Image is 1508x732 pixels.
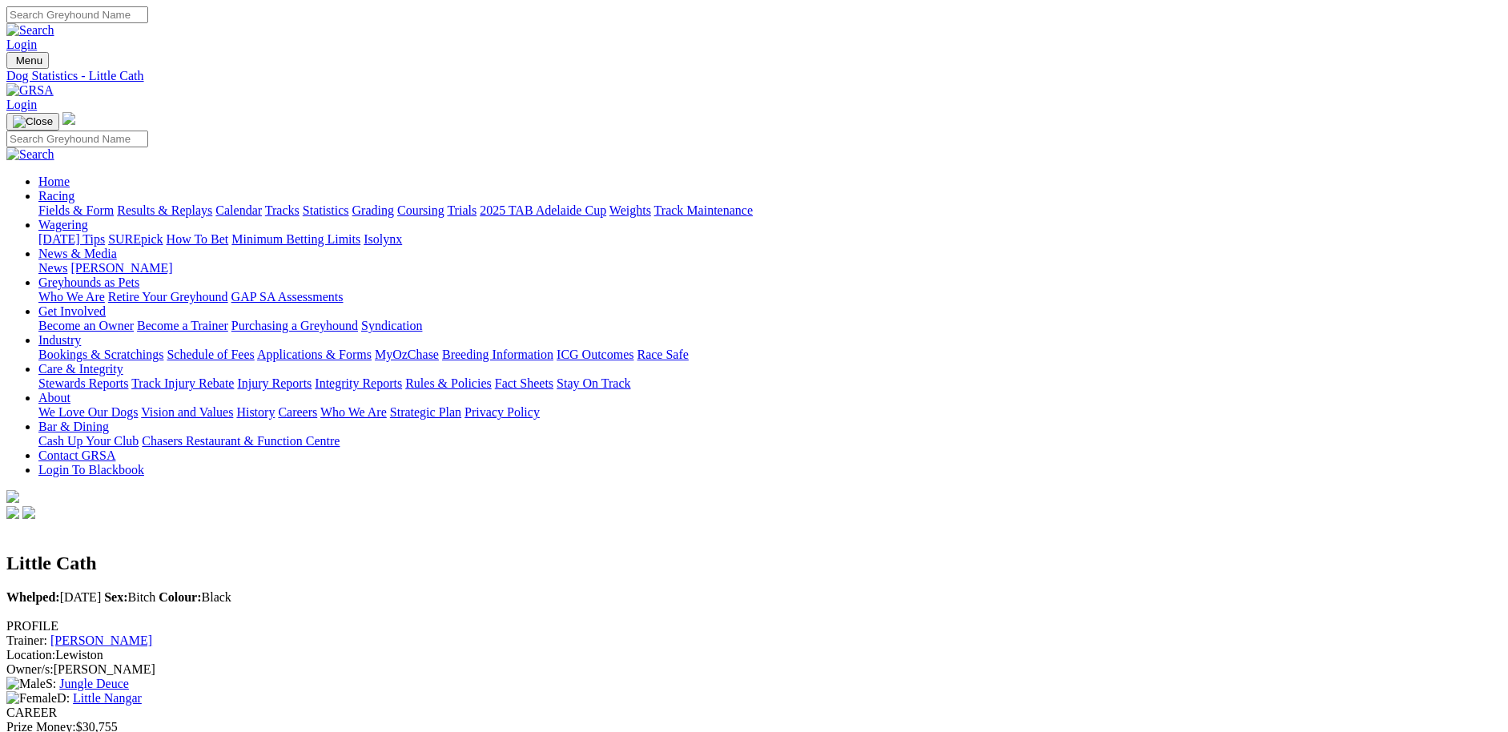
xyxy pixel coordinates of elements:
a: Track Maintenance [654,203,753,217]
input: Search [6,131,148,147]
span: [DATE] [6,590,101,604]
span: Bitch [104,590,155,604]
span: Owner/s: [6,662,54,676]
a: Minimum Betting Limits [231,232,360,246]
a: Fields & Form [38,203,114,217]
a: Chasers Restaurant & Function Centre [142,434,340,448]
a: Coursing [397,203,444,217]
input: Search [6,6,148,23]
a: Fact Sheets [495,376,553,390]
a: Home [38,175,70,188]
div: About [38,405,1502,420]
a: How To Bet [167,232,229,246]
div: CAREER [6,706,1502,720]
a: Bar & Dining [38,420,109,433]
a: Statistics [303,203,349,217]
a: MyOzChase [375,348,439,361]
a: Calendar [215,203,262,217]
a: History [236,405,275,419]
a: Dog Statistics - Little Cath [6,69,1502,83]
a: Login [6,98,37,111]
div: Industry [38,348,1502,362]
a: SUREpick [108,232,163,246]
a: Login To Blackbook [38,463,144,477]
a: Breeding Information [442,348,553,361]
b: Sex: [104,590,127,604]
span: Black [159,590,231,604]
a: Become a Trainer [137,319,228,332]
a: Industry [38,333,81,347]
div: Care & Integrity [38,376,1502,391]
a: Results & Replays [117,203,212,217]
a: [PERSON_NAME] [50,633,152,647]
h2: Little Cath [6,553,1502,574]
a: Become an Owner [38,319,134,332]
div: [PERSON_NAME] [6,662,1502,677]
a: Racing [38,189,74,203]
div: PROFILE [6,619,1502,633]
a: Bookings & Scratchings [38,348,163,361]
a: We Love Our Dogs [38,405,138,419]
a: Cash Up Your Club [38,434,139,448]
img: logo-grsa-white.png [6,490,19,503]
a: 2025 TAB Adelaide Cup [480,203,606,217]
img: Male [6,677,46,691]
div: Wagering [38,232,1502,247]
span: Trainer: [6,633,47,647]
a: Strategic Plan [390,405,461,419]
a: Wagering [38,218,88,231]
a: Who We Are [320,405,387,419]
a: Stay On Track [557,376,630,390]
img: twitter.svg [22,506,35,519]
a: Tracks [265,203,300,217]
a: Stewards Reports [38,376,128,390]
a: [PERSON_NAME] [70,261,172,275]
span: Menu [16,54,42,66]
a: News [38,261,67,275]
a: Contact GRSA [38,448,115,462]
span: S: [6,677,56,690]
div: Racing [38,203,1502,218]
a: Privacy Policy [464,405,540,419]
a: Get Involved [38,304,106,318]
a: Isolynx [364,232,402,246]
a: Care & Integrity [38,362,123,376]
img: Female [6,691,57,706]
img: Close [13,115,53,128]
b: Colour: [159,590,201,604]
button: Toggle navigation [6,52,49,69]
img: GRSA [6,83,54,98]
a: Trials [447,203,477,217]
div: Greyhounds as Pets [38,290,1502,304]
a: Careers [278,405,317,419]
button: Toggle navigation [6,113,59,131]
a: Who We Are [38,290,105,304]
a: Weights [609,203,651,217]
a: Injury Reports [237,376,312,390]
img: logo-grsa-white.png [62,112,75,125]
img: Search [6,147,54,162]
span: Location: [6,648,55,662]
a: Race Safe [637,348,688,361]
a: News & Media [38,247,117,260]
div: Lewiston [6,648,1502,662]
a: Little Nangar [73,691,142,705]
a: [DATE] Tips [38,232,105,246]
a: Schedule of Fees [167,348,254,361]
a: Syndication [361,319,422,332]
a: GAP SA Assessments [231,290,344,304]
div: Get Involved [38,319,1502,333]
img: Search [6,23,54,38]
a: Jungle Deuce [59,677,129,690]
a: Applications & Forms [257,348,372,361]
a: Vision and Values [141,405,233,419]
b: Whelped: [6,590,60,604]
a: ICG Outcomes [557,348,633,361]
a: Integrity Reports [315,376,402,390]
img: facebook.svg [6,506,19,519]
a: Rules & Policies [405,376,492,390]
a: Login [6,38,37,51]
div: News & Media [38,261,1502,276]
span: D: [6,691,70,705]
a: Retire Your Greyhound [108,290,228,304]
